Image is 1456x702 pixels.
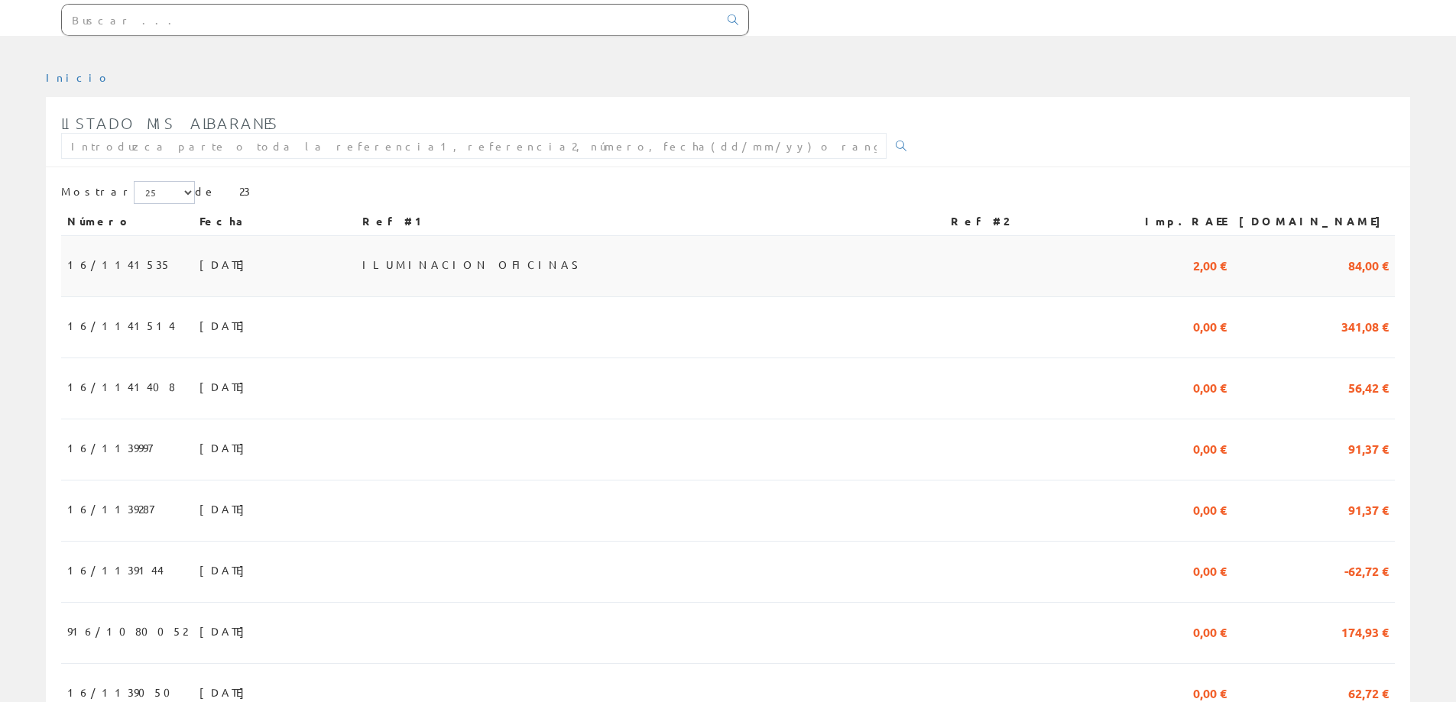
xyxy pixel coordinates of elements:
span: 2,00 € [1193,251,1227,277]
span: -62,72 € [1344,557,1389,583]
th: Ref #2 [945,208,1119,235]
span: 16/1139997 [67,435,152,461]
span: 56,42 € [1348,374,1389,400]
span: 0,00 € [1193,618,1227,644]
div: de 23 [61,181,1395,208]
select: Mostrar [134,181,195,204]
a: Inicio [46,70,111,84]
span: [DATE] [199,557,252,583]
span: 0,00 € [1193,374,1227,400]
span: 16/1141535 [67,251,171,277]
label: Mostrar [61,181,195,204]
input: Buscar ... [62,5,718,35]
span: Listado mis albaranes [61,114,279,132]
span: ILUMINACION OFICINAS [362,251,585,277]
span: 84,00 € [1348,251,1389,277]
span: [DATE] [199,496,252,522]
span: 0,00 € [1193,496,1227,522]
span: 0,00 € [1193,557,1227,583]
th: Fecha [193,208,356,235]
span: 91,37 € [1348,435,1389,461]
span: 174,93 € [1341,618,1389,644]
th: Número [61,208,193,235]
span: [DATE] [199,312,252,338]
span: 341,08 € [1341,312,1389,338]
span: [DATE] [199,618,252,644]
th: Imp.RAEE [1118,208,1233,235]
input: Introduzca parte o toda la referencia1, referencia2, número, fecha(dd/mm/yy) o rango de fechas(dd... [61,133,887,159]
span: 16/1141514 [67,312,175,338]
span: 16/1141408 [67,374,175,400]
th: [DOMAIN_NAME] [1233,208,1395,235]
th: Ref #1 [356,208,945,235]
span: 0,00 € [1193,312,1227,338]
span: 16/1139144 [67,557,164,583]
span: 16/1139287 [67,496,154,522]
span: [DATE] [199,374,252,400]
span: [DATE] [199,435,252,461]
span: 91,37 € [1348,496,1389,522]
span: [DATE] [199,251,252,277]
span: 916/1080052 [67,618,187,644]
span: 0,00 € [1193,435,1227,461]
